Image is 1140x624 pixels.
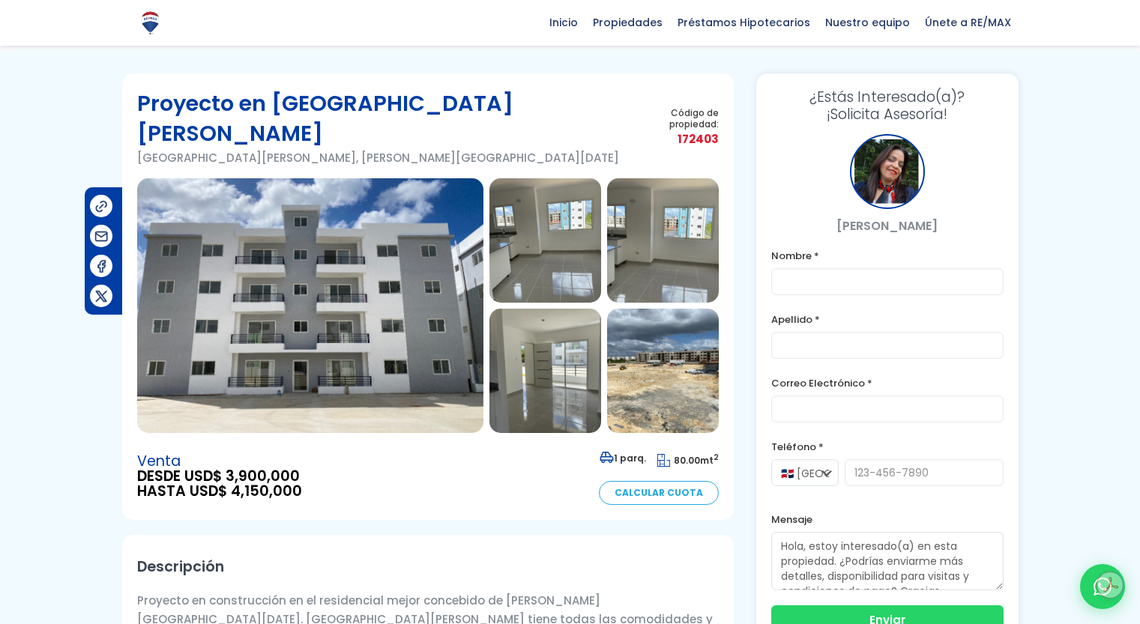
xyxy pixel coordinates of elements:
[714,452,719,463] sup: 2
[137,454,302,469] span: Venta
[771,246,1004,265] label: Nombre *
[607,309,719,433] img: Proyecto en Ciudad Juan Bosch
[771,510,1004,529] label: Mensaje
[542,11,585,34] span: Inicio
[94,288,109,304] img: Compartir
[818,11,917,34] span: Nuestro equipo
[917,11,1019,34] span: Únete a RE/MAX
[94,258,109,274] img: Compartir
[585,11,670,34] span: Propiedades
[771,374,1004,393] label: Correo Electrónico *
[489,178,601,303] img: Proyecto en Ciudad Juan Bosch
[845,459,1004,486] input: 123-456-7890
[137,550,719,584] h2: Descripción
[674,454,700,467] span: 80.00
[137,88,631,148] h1: Proyecto en [GEOGRAPHIC_DATA][PERSON_NAME]
[657,454,719,467] span: mt
[137,10,163,36] img: Logo de REMAX
[771,437,1004,456] label: Teléfono *
[94,228,109,244] img: Compartir
[771,88,1004,123] h3: ¡Solicita Asesoría!
[771,532,1004,590] textarea: Hola, estoy interesado(a) en esta propiedad. ¿Podrías enviarme más detalles, disponibilidad para ...
[137,484,302,499] span: HASTA USD$ 4,150,000
[850,134,925,209] div: Yaneris Fajardo
[137,148,631,167] p: [GEOGRAPHIC_DATA][PERSON_NAME], [PERSON_NAME][GEOGRAPHIC_DATA][DATE]
[137,178,483,433] img: Proyecto en Ciudad Juan Bosch
[631,130,719,148] span: 172403
[631,107,719,130] span: Código de propiedad:
[670,11,818,34] span: Préstamos Hipotecarios
[771,88,1004,106] span: ¿Estás Interesado(a)?
[137,469,302,484] span: DESDE USD$ 3,900,000
[771,216,1004,235] p: [PERSON_NAME]
[607,178,719,303] img: Proyecto en Ciudad Juan Bosch
[771,310,1004,329] label: Apellido *
[489,309,601,433] img: Proyecto en Ciudad Juan Bosch
[600,452,646,464] span: 1 parq.
[94,199,109,214] img: Compartir
[599,481,719,505] a: Calcular Cuota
